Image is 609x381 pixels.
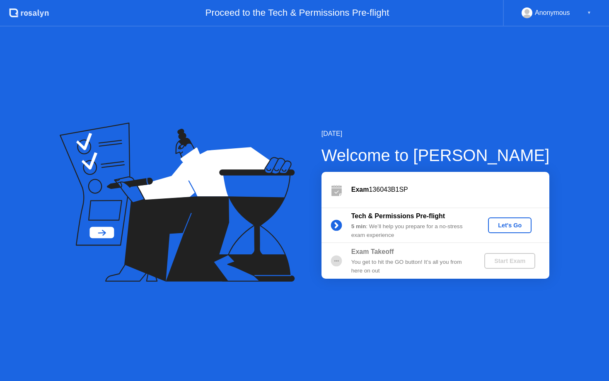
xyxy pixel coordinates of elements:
[351,185,549,195] div: 136043B1SP
[488,258,532,264] div: Start Exam
[535,7,570,18] div: Anonymous
[351,186,369,193] b: Exam
[351,222,471,239] div: : We’ll help you prepare for a no-stress exam experience
[321,143,550,168] div: Welcome to [PERSON_NAME]
[351,223,366,229] b: 5 min
[488,217,532,233] button: Let's Go
[351,212,445,219] b: Tech & Permissions Pre-flight
[321,129,550,139] div: [DATE]
[351,248,394,255] b: Exam Takeoff
[484,253,535,269] button: Start Exam
[351,258,471,275] div: You get to hit the GO button! It’s all you from here on out
[587,7,591,18] div: ▼
[491,222,528,229] div: Let's Go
